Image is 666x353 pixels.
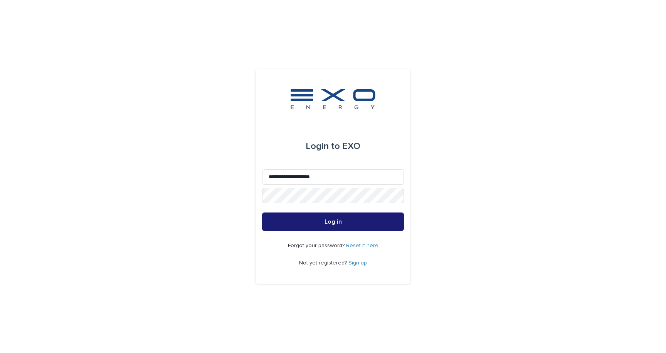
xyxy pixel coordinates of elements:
span: Login to [306,142,340,151]
button: Log in [262,212,404,231]
span: Not yet registered? [299,260,348,266]
span: Forgot your password? [288,243,346,248]
span: Log in [325,219,342,225]
img: FKS5r6ZBThi8E5hshIGi [289,88,377,111]
a: Sign up [348,260,367,266]
div: EXO [306,136,360,157]
a: Reset it here [346,243,378,248]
